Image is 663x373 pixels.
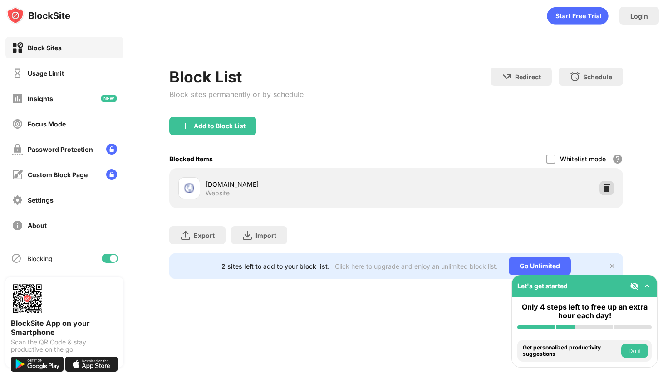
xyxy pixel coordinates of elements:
[11,319,118,337] div: BlockSite App on your Smartphone
[515,73,541,81] div: Redirect
[509,257,571,275] div: Go Unlimited
[169,68,304,86] div: Block List
[12,68,23,79] img: time-usage-off.svg
[335,262,498,270] div: Click here to upgrade and enjoy an unlimited block list.
[12,42,23,53] img: block-on.svg
[643,281,652,291] img: omni-setup-toggle.svg
[206,179,396,189] div: [DOMAIN_NAME]
[184,183,195,194] img: favicons
[28,44,62,52] div: Block Sites
[560,155,606,163] div: Whitelist mode
[28,145,93,153] div: Password Protection
[194,122,246,130] div: Add to Block List
[169,90,304,99] div: Block sites permanently or by schedule
[28,95,53,102] div: Insights
[517,282,568,290] div: Let's get started
[221,262,329,270] div: 2 sites left to add to your block list.
[12,169,23,180] img: customize-block-page-off.svg
[12,194,23,206] img: settings-off.svg
[65,357,118,372] img: download-on-the-app-store.svg
[11,357,64,372] img: get-it-on-google-play.svg
[630,12,648,20] div: Login
[27,255,53,262] div: Blocking
[547,7,609,25] div: animation
[169,155,213,163] div: Blocked Items
[28,171,88,179] div: Custom Block Page
[106,144,117,155] img: lock-menu.svg
[12,220,23,231] img: about-off.svg
[12,118,23,130] img: focus-off.svg
[11,253,22,264] img: blocking-icon.svg
[255,232,276,239] div: Import
[28,222,47,229] div: About
[194,232,215,239] div: Export
[630,281,639,291] img: eye-not-visible.svg
[523,344,619,358] div: Get personalized productivity suggestions
[621,344,648,358] button: Do it
[11,339,118,353] div: Scan the QR Code & stay productive on the go
[206,189,230,197] div: Website
[106,169,117,180] img: lock-menu.svg
[609,262,616,270] img: x-button.svg
[12,144,23,155] img: password-protection-off.svg
[11,282,44,315] img: options-page-qr-code.png
[6,6,70,24] img: logo-blocksite.svg
[101,95,117,102] img: new-icon.svg
[517,303,652,320] div: Only 4 steps left to free up an extra hour each day!
[28,196,54,204] div: Settings
[28,120,66,128] div: Focus Mode
[28,69,64,77] div: Usage Limit
[12,93,23,104] img: insights-off.svg
[583,73,612,81] div: Schedule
